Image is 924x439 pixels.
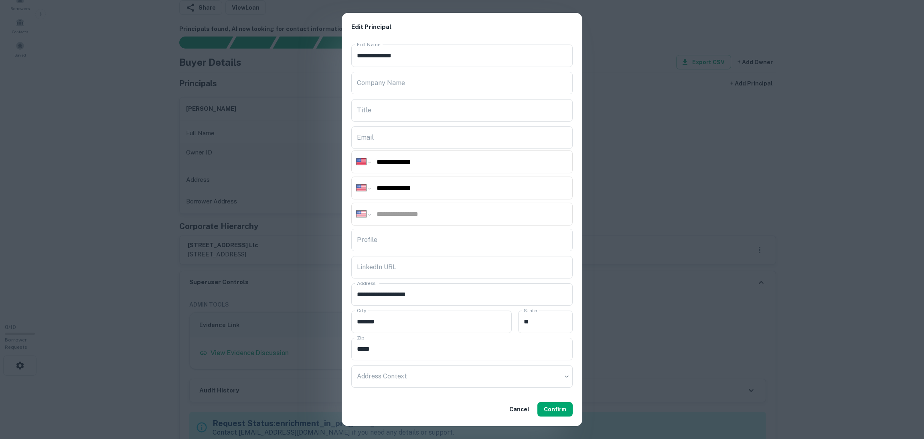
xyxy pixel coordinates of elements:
[506,402,533,417] button: Cancel
[351,365,573,388] div: ​
[357,307,366,314] label: City
[357,41,381,48] label: Full Name
[357,334,364,341] label: Zip
[537,402,573,417] button: Confirm
[357,280,375,287] label: Address
[524,307,537,314] label: State
[342,13,582,41] h2: Edit Principal
[884,375,924,413] iframe: Chat Widget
